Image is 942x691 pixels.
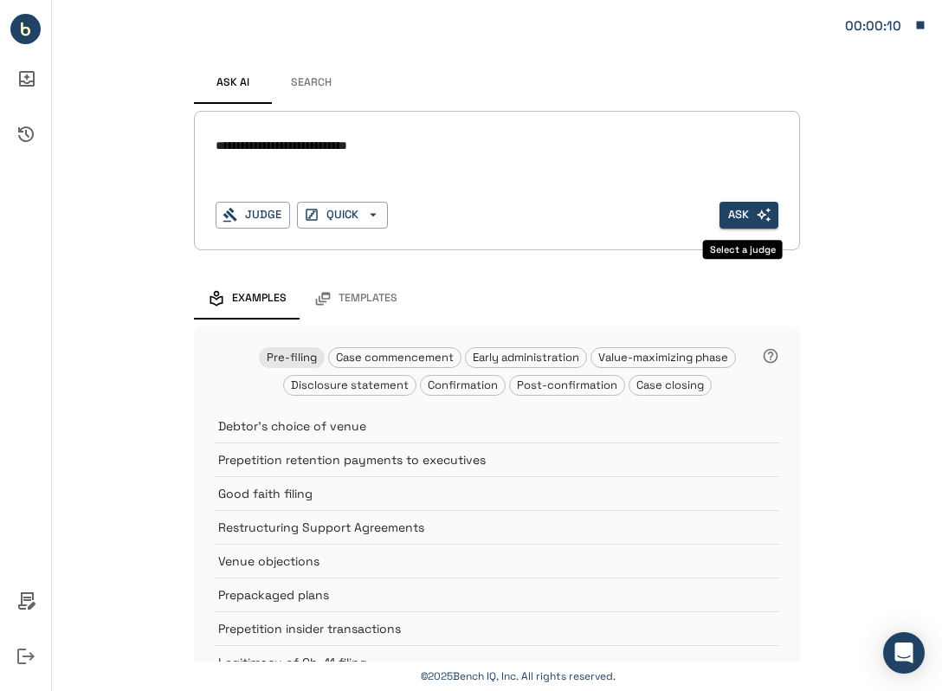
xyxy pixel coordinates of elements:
span: Early administration [466,350,586,365]
div: Post-confirmation [509,375,625,396]
button: Ask [719,202,778,229]
p: Restructuring Support Agreements [218,519,736,536]
div: Confirmation [420,375,506,396]
div: Prepetition retention payments to executives [215,442,779,476]
div: Open Intercom Messenger [883,632,925,674]
p: Good faith filing [218,485,736,502]
button: Matter: 101476.0001 [836,7,935,43]
button: QUICK [297,202,388,229]
div: Disclosure statement [283,375,416,396]
div: examples and templates tabs [194,278,800,320]
p: Legitimacy of Ch. 11 filing [218,654,736,671]
div: Case closing [629,375,712,396]
p: Prepetition retention payments to executives [218,451,736,468]
span: Disclosure statement [284,378,416,392]
button: Search [272,62,350,104]
p: Prepackaged plans [218,586,736,604]
p: Prepetition insider transactions [218,620,736,637]
div: Restructuring Support Agreements [215,510,779,544]
span: Case closing [629,378,711,392]
span: Examples [232,292,287,306]
div: Case commencement [328,347,461,368]
span: Value-maximizing phase [591,350,735,365]
div: Good faith filing [215,476,779,510]
div: Prepetition insider transactions [215,611,779,645]
div: Legitimacy of Ch. 11 filing [215,645,779,679]
div: Prepackaged plans [215,578,779,611]
span: Confirmation [421,378,505,392]
div: Venue objections [215,544,779,578]
div: Pre-filing [259,347,325,368]
p: Venue objections [218,552,736,570]
button: Judge [216,202,290,229]
div: Value-maximizing phase [590,347,736,368]
div: Matter: 101476.0001 [845,15,906,37]
p: Debtor's choice of venue [218,417,736,435]
span: Post-confirmation [510,378,624,392]
div: Early administration [465,347,587,368]
div: Select a judge [703,240,783,259]
span: Ask AI [216,76,249,90]
span: Templates [339,292,397,306]
span: Pre-filing [260,350,324,365]
span: Select a judge [719,202,778,229]
div: Debtor's choice of venue [215,410,779,442]
span: Case commencement [329,350,461,365]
